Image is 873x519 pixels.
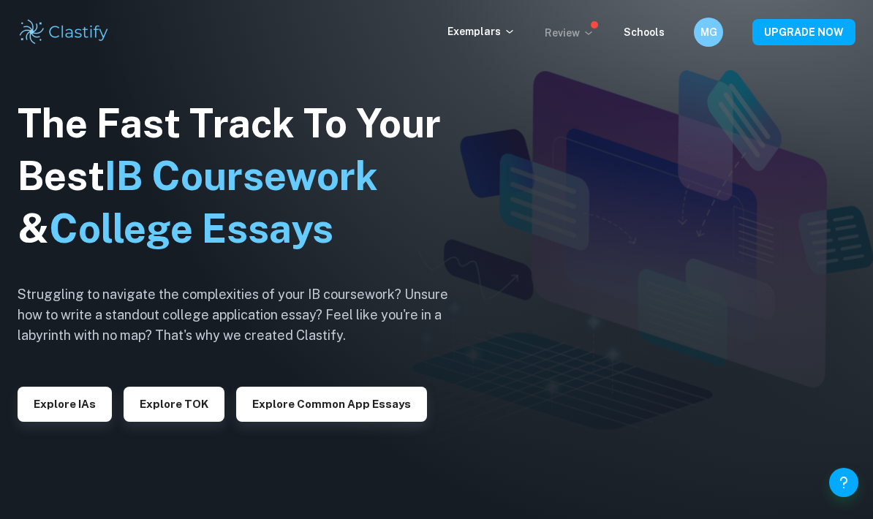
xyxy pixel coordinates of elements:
a: Explore IAs [18,396,112,410]
p: Exemplars [447,23,515,39]
span: IB Coursework [105,153,378,199]
button: UPGRADE NOW [752,19,855,45]
button: Help and Feedback [829,468,858,497]
p: Review [545,25,594,41]
img: Clastify logo [18,18,110,47]
a: Explore TOK [124,396,224,410]
button: Explore IAs [18,387,112,422]
a: Explore Common App essays [236,396,427,410]
h6: Struggling to navigate the complexities of your IB coursework? Unsure how to write a standout col... [18,284,471,346]
h1: The Fast Track To Your Best & [18,97,471,255]
span: College Essays [49,205,333,251]
button: MG [694,18,723,47]
h6: MG [700,24,717,40]
a: Schools [624,26,665,38]
button: Explore Common App essays [236,387,427,422]
button: Explore TOK [124,387,224,422]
